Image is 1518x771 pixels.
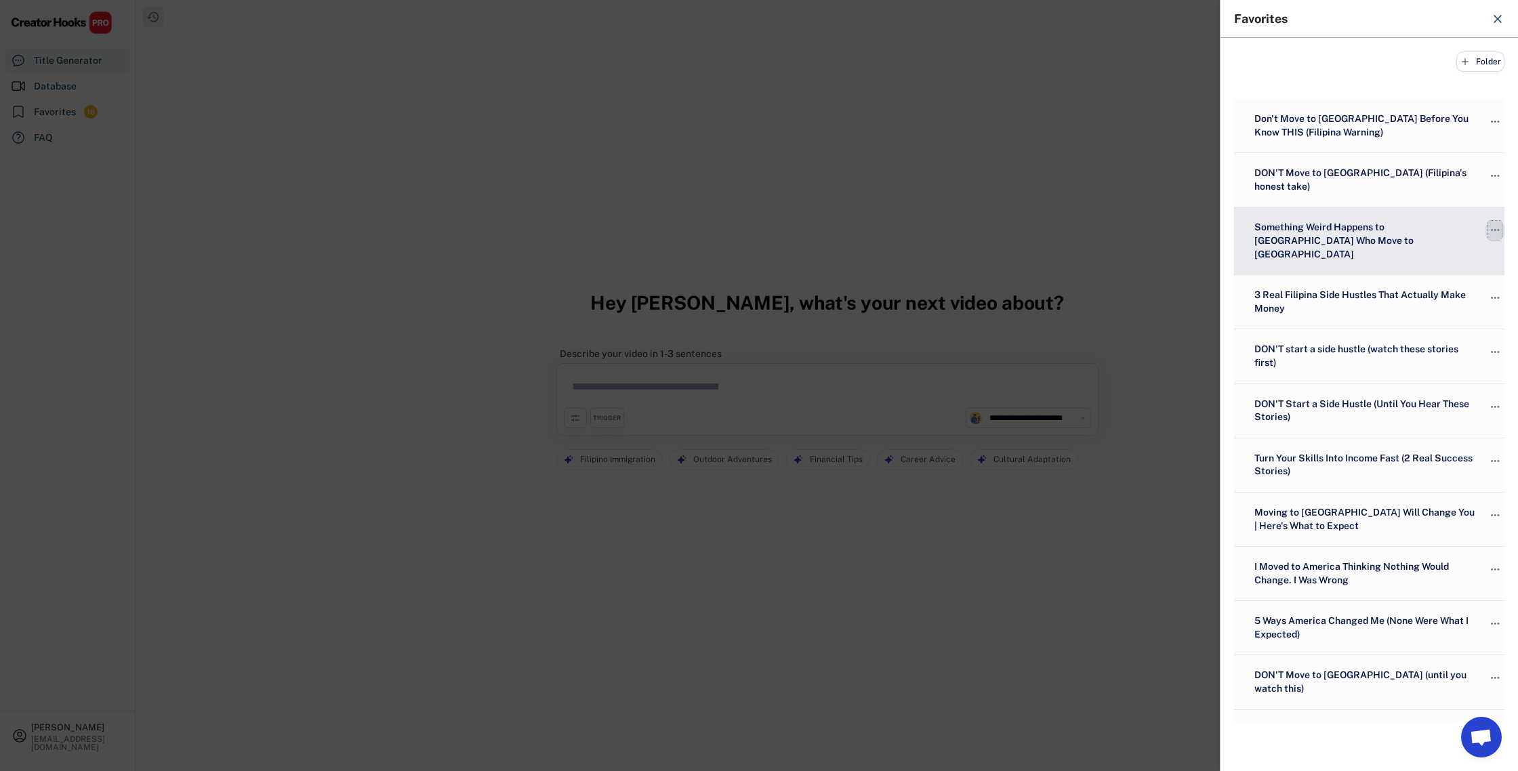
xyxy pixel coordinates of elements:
button:  [1488,167,1502,186]
button:  [1488,289,1502,308]
div: DON'T Start a Side Hustle (Until You Hear These Stories) [1251,398,1475,424]
button:  [1488,669,1502,688]
button:  [1488,398,1502,417]
text:  [1491,508,1500,522]
div: Turn Your Skills Into Income Fast (2 Real Success Stories) [1251,452,1475,478]
text:  [1491,562,1500,577]
button:  [1488,506,1502,525]
a: Open chat [1461,717,1502,757]
div: Don't Move to [GEOGRAPHIC_DATA] Before You Know THIS (Filipina Warning) [1251,112,1475,139]
div: DON'T Move to [GEOGRAPHIC_DATA] (until you watch this) [1251,669,1475,695]
text:  [1491,224,1500,238]
div: Favorites [1234,13,1483,25]
div: Something Weird Happens to [GEOGRAPHIC_DATA] Who Move to [GEOGRAPHIC_DATA] [1251,221,1475,261]
text:  [1491,400,1500,414]
button:  [1488,452,1502,471]
button:  [1488,221,1502,240]
button:  [1488,343,1502,362]
text:  [1491,291,1500,305]
text:  [1491,617,1500,631]
div: 3 Real Filipina Side Hustles That Actually Make Money [1251,289,1475,315]
div: I Moved to America Thinking Nothing Would Change. I Was Wrong [1251,560,1475,587]
text:  [1491,454,1500,468]
button:  [1488,112,1502,131]
div: Moving to [GEOGRAPHIC_DATA] Will Change You | Here's What to Expect [1251,506,1475,533]
text:  [1491,671,1500,686]
button:  [1488,560,1502,579]
div: DON'T start a side hustle (watch these stories first) [1251,343,1475,369]
text:  [1491,346,1500,360]
text:  [1491,114,1500,129]
button:  [1488,614,1502,633]
button: Folder [1456,51,1504,72]
div: DON'T Move to [GEOGRAPHIC_DATA] (Filipina's honest take) [1251,167,1475,193]
div: 5 Ways America Changed Me (None Were What I Expected) [1251,614,1475,641]
text:  [1491,169,1500,183]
